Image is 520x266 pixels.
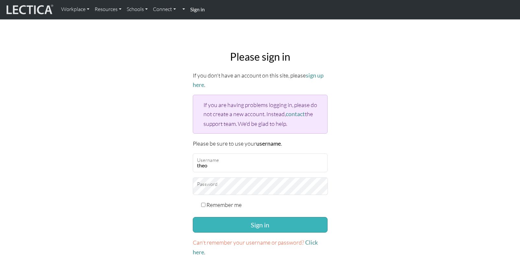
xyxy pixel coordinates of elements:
span: Can't remember your username or password? [193,239,304,246]
a: contact [286,111,305,117]
strong: username [256,140,281,147]
a: Click here [193,239,318,255]
input: Username [193,153,328,172]
button: Sign in [193,217,328,233]
strong: Sign in [190,6,205,12]
label: Remember me [206,200,242,209]
h2: Please sign in [193,51,328,63]
a: Workplace [59,3,92,16]
p: Please be sure to use your . [193,139,328,148]
div: If you are having problems logging in, please do not create a new account. Instead, the support t... [193,95,328,133]
a: Connect [150,3,179,16]
a: Resources [92,3,124,16]
p: . [193,238,328,257]
img: lecticalive [5,4,53,16]
a: Sign in [188,3,207,17]
a: Schools [124,3,150,16]
p: If you don't have an account on this site, please . [193,71,328,90]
